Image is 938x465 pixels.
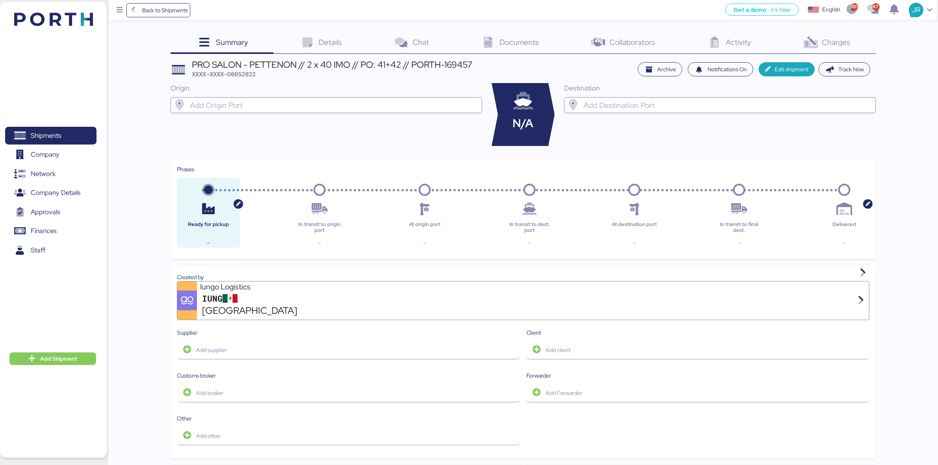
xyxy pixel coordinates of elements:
[113,4,126,17] button: Menu
[819,222,869,233] div: Delivered
[177,165,869,174] div: Phases
[31,168,56,180] span: Network
[294,222,345,233] div: In transit to origin port
[126,3,191,17] a: Back to Shipments
[546,388,582,398] span: Add Forwarder
[504,222,555,233] div: In transit to dest. port
[183,238,234,248] div: -
[500,37,539,47] span: Documents
[912,5,920,15] span: JR
[399,222,450,233] div: At origin port
[177,273,869,282] div: Created by
[657,65,676,74] span: Archive
[546,345,570,355] span: Add client
[216,37,248,47] span: Summary
[183,222,234,233] div: Ready for pickup
[196,431,221,441] span: Add other
[5,203,97,221] a: Approvals
[31,225,56,237] span: Finances
[177,426,520,446] button: Add other
[196,345,227,355] span: Add supplier
[759,62,815,76] button: Edit shipment
[5,146,97,164] a: Company
[192,60,472,69] div: PRO SALON - PETTENON // 2 x 40 IMO // PO: 41+42 // PORTH-169457
[177,383,520,403] button: Add broker
[714,238,765,248] div: -
[5,241,97,259] a: Staff
[708,65,747,74] span: Notifications On
[9,352,96,365] button: Add Shipment
[200,282,295,292] div: Iungo Logistics
[726,37,752,47] span: Activity
[31,187,80,198] span: Company Details
[609,37,655,47] span: Collaborators
[513,115,534,132] span: N/A
[192,70,256,78] span: XXXX-XXXX-O0052022
[5,127,97,145] a: Shipments
[40,354,77,363] span: Add Shipment
[638,62,683,76] button: Archive
[5,165,97,183] a: Network
[819,62,870,76] button: Track Now
[177,340,520,360] button: Add supplier
[171,83,482,93] div: Origin
[202,304,297,318] span: [GEOGRAPHIC_DATA]
[775,65,808,74] span: Edit shipment
[31,245,45,256] span: Staff
[822,37,851,47] span: Charges
[714,222,765,233] div: In transit to final dest.
[399,238,450,248] div: -
[5,184,97,202] a: Company Details
[31,206,60,218] span: Approvals
[819,238,869,248] div: -
[196,388,223,398] span: Add broker
[582,100,872,110] input: Add Destination Port
[142,6,188,15] span: Back to Shipments
[319,37,342,47] span: Details
[564,83,876,93] div: Destination
[609,238,659,248] div: -
[526,340,869,360] button: Add client
[188,100,479,110] input: Add Origin Port
[31,130,61,141] span: Shipments
[688,62,753,76] button: Notifications On
[609,222,659,233] div: At destination port
[526,383,869,403] button: Add Forwarder
[31,149,59,160] span: Company
[504,238,555,248] div: -
[5,222,97,240] a: Finances
[294,238,345,248] div: -
[412,37,429,47] span: Chat
[822,6,840,14] div: English
[838,65,864,74] span: Track Now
